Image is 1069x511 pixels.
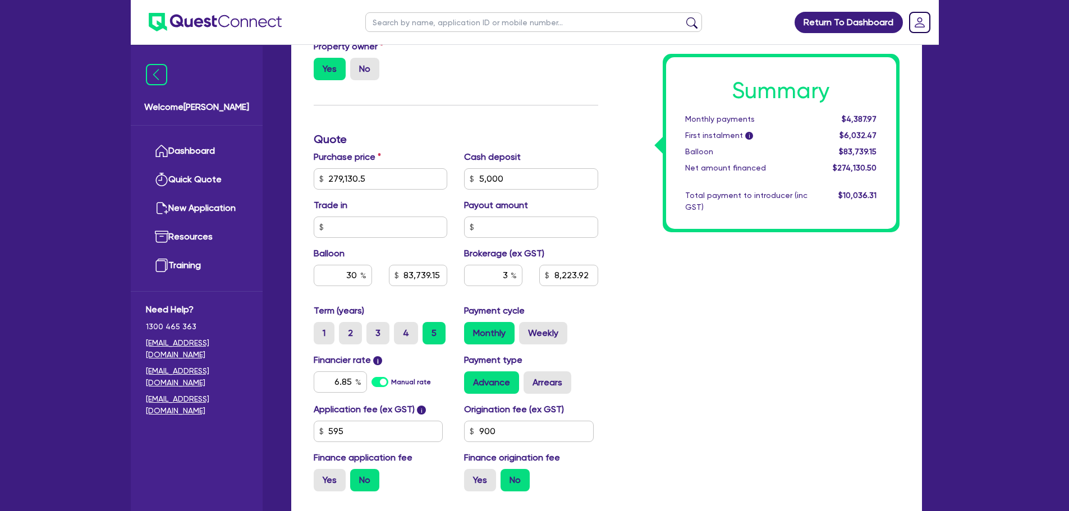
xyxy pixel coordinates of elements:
[155,259,168,272] img: training
[373,356,382,365] span: i
[146,64,167,85] img: icon-menu-close
[146,251,247,280] a: Training
[350,469,379,491] label: No
[839,147,877,156] span: $83,739.15
[423,322,446,344] label: 5
[155,230,168,243] img: resources
[464,403,564,416] label: Origination fee (ex GST)
[146,393,247,417] a: [EMAIL_ADDRESS][DOMAIN_NAME]
[464,150,521,164] label: Cash deposit
[314,247,345,260] label: Balloon
[314,304,364,317] label: Term (years)
[677,146,816,158] div: Balloon
[314,150,381,164] label: Purchase price
[519,322,567,344] label: Weekly
[464,304,525,317] label: Payment cycle
[146,165,247,194] a: Quick Quote
[350,58,379,80] label: No
[464,451,560,464] label: Finance origination fee
[464,247,544,260] label: Brokerage (ex GST)
[685,77,877,104] h1: Summary
[417,406,426,415] span: i
[146,303,247,316] span: Need Help?
[464,353,522,367] label: Payment type
[339,322,362,344] label: 2
[314,58,346,80] label: Yes
[366,322,389,344] label: 3
[314,403,415,416] label: Application fee (ex GST)
[314,322,334,344] label: 1
[146,194,247,223] a: New Application
[391,377,431,387] label: Manual rate
[677,162,816,174] div: Net amount financed
[314,451,412,464] label: Finance application fee
[501,469,530,491] label: No
[464,371,519,394] label: Advance
[677,130,816,141] div: First instalment
[314,132,598,146] h3: Quote
[905,8,934,37] a: Dropdown toggle
[838,191,877,200] span: $10,036.31
[842,114,877,123] span: $4,387.97
[365,12,702,32] input: Search by name, application ID or mobile number...
[314,469,346,491] label: Yes
[677,113,816,125] div: Monthly payments
[146,365,247,389] a: [EMAIL_ADDRESS][DOMAIN_NAME]
[146,321,247,333] span: 1300 465 363
[524,371,571,394] label: Arrears
[464,469,496,491] label: Yes
[144,100,249,114] span: Welcome [PERSON_NAME]
[149,13,282,31] img: quest-connect-logo-blue
[464,322,515,344] label: Monthly
[314,199,347,212] label: Trade in
[464,199,528,212] label: Payout amount
[155,201,168,215] img: new-application
[146,337,247,361] a: [EMAIL_ADDRESS][DOMAIN_NAME]
[146,137,247,165] a: Dashboard
[839,131,877,140] span: $6,032.47
[745,132,753,140] span: i
[833,163,877,172] span: $274,130.50
[795,12,903,33] a: Return To Dashboard
[394,322,418,344] label: 4
[314,353,383,367] label: Financier rate
[155,173,168,186] img: quick-quote
[146,223,247,251] a: Resources
[677,190,816,213] div: Total payment to introducer (inc GST)
[314,40,383,53] label: Property owner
